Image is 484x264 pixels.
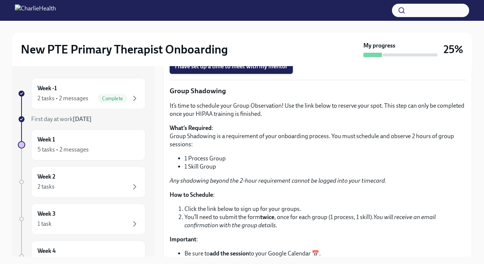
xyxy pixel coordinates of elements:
span: First day at work [31,115,92,123]
p: : [170,191,466,199]
strong: How to Schedule [170,191,213,198]
h2: New PTE Primary Therapist Onboarding [21,42,228,57]
a: Week 15 tasks • 2 messages [18,129,145,160]
h6: Week 3 [37,210,56,218]
h6: Week 4 [37,247,56,255]
em: You will receive an email confirmation with the group details. [184,214,436,229]
h6: Week 1 [37,136,55,144]
div: 2 tasks [37,183,55,191]
h6: Week 2 [37,173,55,181]
strong: add the session [210,250,249,257]
button: I have set up a time to meet with my mentor [170,59,293,74]
span: I have set up a time to meet with my mentor [175,63,288,70]
h6: Week -1 [37,84,57,92]
em: Any shadowing beyond the 2-hour requirement cannot be logged into your timecard. [170,177,386,184]
li: Be sure to to your Google Calendar 📅. [184,250,466,258]
a: Week 22 tasks [18,166,145,198]
div: 2 tasks • 2 messages [37,94,88,102]
strong: twice [260,214,274,221]
img: CharlieHealth [15,4,56,16]
li: 1 Skill Group [184,163,466,171]
span: Complete [98,96,127,101]
strong: Important [170,236,196,243]
p: : [170,235,466,244]
li: Click the link below to sign up for your groups. [184,205,466,213]
a: First day at work[DATE] [18,115,145,123]
strong: [DATE] [73,115,92,123]
a: Week -12 tasks • 2 messagesComplete [18,78,145,109]
p: It’s time to schedule your Group Observation! Use the link below to reserve your spot. This step ... [170,102,466,118]
strong: What’s Required [170,124,212,131]
li: You’ll need to submit the form , once for each group (1 process, 1 skill). [184,213,466,229]
p: Group Shadowing [170,86,466,96]
div: 5 tasks • 2 messages [37,146,89,154]
p: : Group Shadowing is a requirement of your onboarding process. You must schedule and observe 2 ho... [170,124,466,149]
a: Week 31 task [18,203,145,235]
div: 1 task [37,220,52,228]
li: 1 Process Group [184,154,466,163]
h3: 25% [444,43,463,56]
strong: My progress [363,42,395,50]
